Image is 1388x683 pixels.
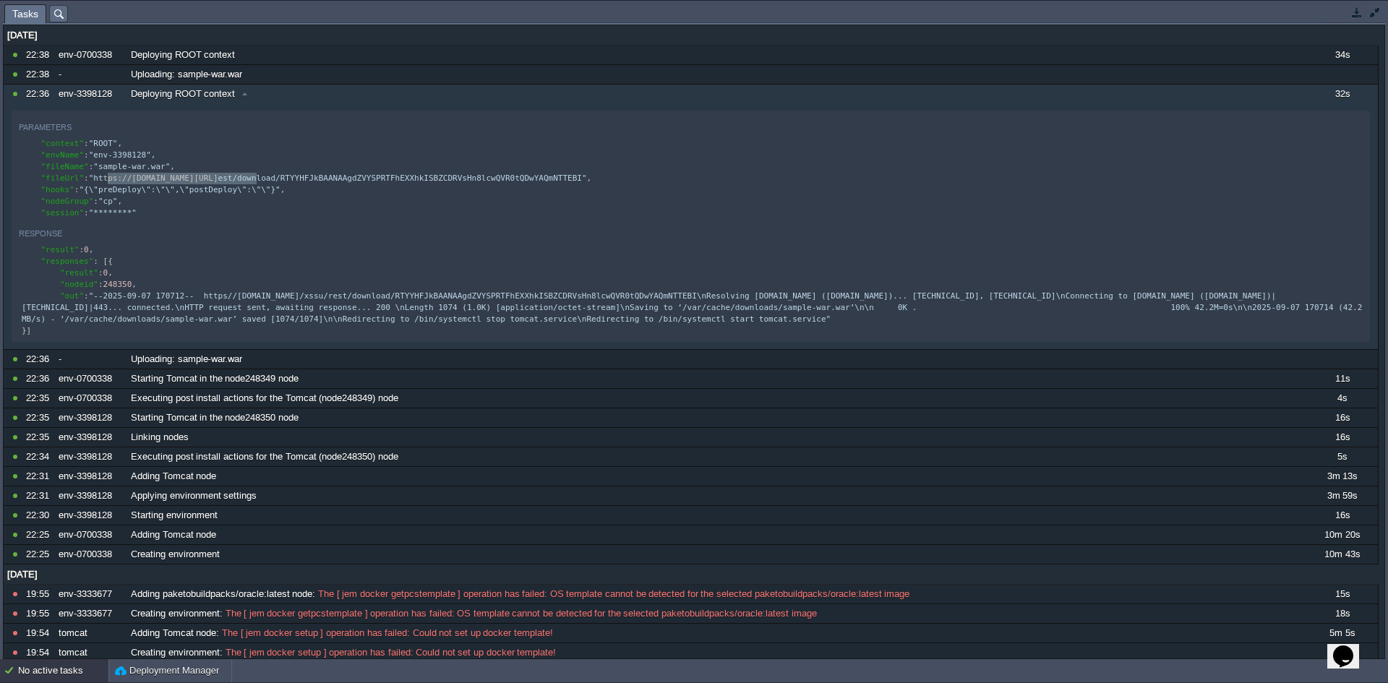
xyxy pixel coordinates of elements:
[131,489,257,502] span: Applying environment settings
[19,119,72,136] div: Parameters
[219,627,553,640] span: The [ jem docker setup ] operation has failed: Could not set up docker template!
[55,85,126,103] div: env-3398128
[93,162,170,171] span: "sample-war.war"
[98,197,118,206] span: "cp"
[22,291,1367,324] span: "--2025-09-07 170712-- https//[DOMAIN_NAME]/xssu/rest/download/RTYYHFJkBAANAAgdZVYSPRTFhEXXhkISBZ...
[132,280,137,289] span: ,
[1306,447,1377,466] div: 5s
[26,604,53,623] div: 19:55
[26,624,53,643] div: 19:54
[60,268,98,278] span: "result"
[117,197,122,206] span: ,
[55,350,126,369] div: -
[26,389,53,408] div: 22:35
[1306,369,1377,388] div: 11s
[79,245,84,254] span: :
[131,607,220,620] span: Creating environment
[26,506,53,525] div: 22:30
[131,372,299,385] span: Starting Tomcat in the node248349 node
[1306,624,1377,643] div: 5m 5s
[89,139,118,148] span: "ROOT"
[55,467,126,486] div: env-3398128
[1306,604,1377,623] div: 18s
[55,624,126,643] div: tomcat
[117,139,122,148] span: ,
[1306,643,1377,662] div: 5m 8s
[127,604,1305,623] div: :
[26,428,53,447] div: 22:35
[131,48,235,61] span: Deploying ROOT context
[131,548,220,561] span: Creating environment
[1306,467,1377,486] div: 3m 13s
[26,408,53,427] div: 22:35
[84,150,89,160] span: :
[55,525,126,544] div: env-0700338
[41,150,85,160] span: "envName"
[103,268,108,278] span: 0
[1306,585,1377,603] div: 15s
[26,350,53,369] div: 22:36
[55,408,126,427] div: env-3398128
[131,353,242,366] span: Uploading: sample-war.war
[60,291,84,301] span: "out"
[41,197,94,206] span: "nodeGroup"
[108,268,113,278] span: ,
[55,643,126,662] div: tomcat
[1306,408,1377,427] div: 16s
[127,643,1305,662] div: :
[223,646,557,659] span: The [ jem docker setup ] operation has failed: Could not set up docker template!
[131,509,218,522] span: Starting environment
[55,447,126,466] div: env-3398128
[79,185,280,194] span: "{\"preDeploy\":\"\",\"postDeploy\":\"\"}"
[26,525,53,544] div: 22:25
[280,185,286,194] span: ,
[131,392,398,405] span: Executing post install actions for the Tomcat (node248349) node
[41,139,85,148] span: "context"
[41,173,85,183] span: "fileUrl"
[131,646,220,659] span: Creating environment
[131,431,189,444] span: Linking nodes
[127,624,1305,643] div: :
[1306,486,1377,505] div: 3m 59s
[89,173,103,183] span: "ht
[1306,525,1377,544] div: 10m 20s
[55,389,126,408] div: env-0700338
[55,604,126,623] div: env-3333677
[84,245,89,254] span: 0
[19,225,62,242] div: Response
[55,369,126,388] div: env-0700338
[55,46,126,64] div: env-0700338
[1306,389,1377,408] div: 4s
[26,46,53,64] div: 22:38
[127,585,1305,603] div: :
[55,428,126,447] div: env-3398128
[41,208,85,218] span: "session"
[1327,625,1374,669] iframe: chat widget
[131,470,216,483] span: Adding Tomcat node
[84,208,89,218] span: :
[26,643,53,662] div: 19:54
[115,663,219,678] button: Deployment Manager
[98,280,103,289] span: :
[587,173,592,183] span: ,
[131,627,216,640] span: Adding Tomcat node
[1306,46,1377,64] div: 34s
[55,486,126,505] div: env-3398128
[84,139,89,148] span: :
[170,162,175,171] span: ,
[103,280,132,289] span: 248350
[55,65,126,84] div: -
[26,585,53,603] div: 19:55
[41,245,80,254] span: "result"
[26,447,53,466] div: 22:34
[12,5,38,23] span: Tasks
[1306,506,1377,525] div: 16s
[26,85,53,103] div: 22:36
[89,162,94,171] span: :
[131,528,216,541] span: Adding Tomcat node
[55,545,126,564] div: env-0700338
[131,588,312,601] span: Adding paketobuildpacks/oracle:latest node
[131,68,242,81] span: Uploading: sample-war.war
[93,257,113,266] span: : [{
[60,280,98,289] span: "nodeid"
